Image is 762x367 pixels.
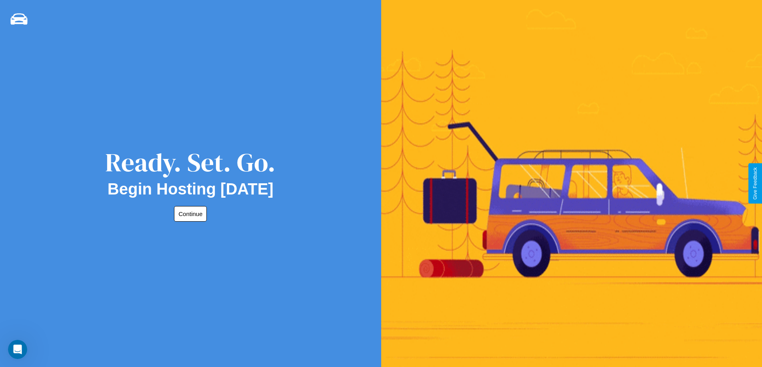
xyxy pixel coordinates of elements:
button: Continue [174,206,207,222]
div: Give Feedback [752,167,758,200]
div: Ready. Set. Go. [105,145,276,180]
iframe: Intercom live chat [8,340,27,359]
h2: Begin Hosting [DATE] [108,180,274,198]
